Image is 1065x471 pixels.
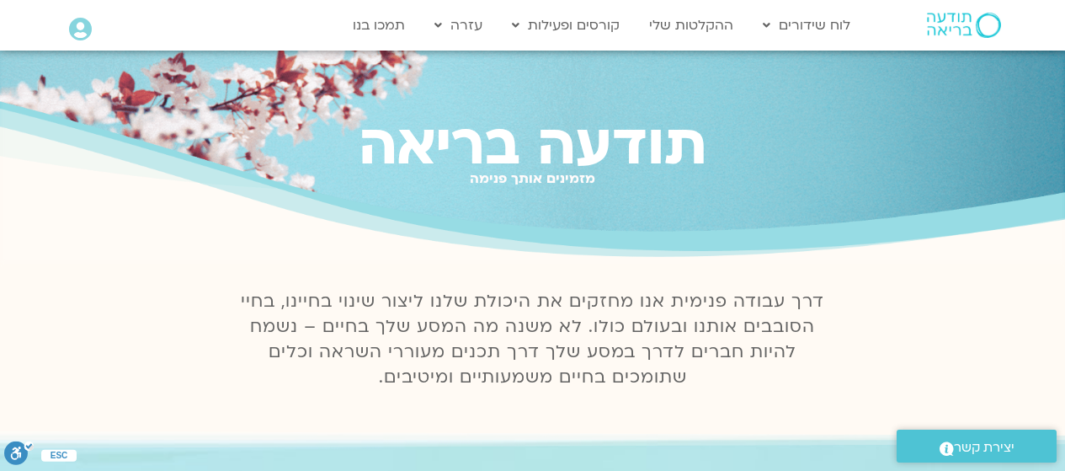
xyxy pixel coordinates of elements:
[426,9,491,41] a: עזרה
[503,9,628,41] a: קורסים ופעילות
[927,13,1001,38] img: תודעה בריאה
[641,9,742,41] a: ההקלטות שלי
[954,436,1014,459] span: יצירת קשר
[232,289,834,390] p: דרך עבודה פנימית אנו מחזקים את היכולת שלנו ליצור שינוי בחיינו, בחיי הסובבים אותנו ובעולם כולו. לא...
[754,9,859,41] a: לוח שידורים
[897,430,1057,463] a: יצירת קשר
[344,9,413,41] a: תמכו בנו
